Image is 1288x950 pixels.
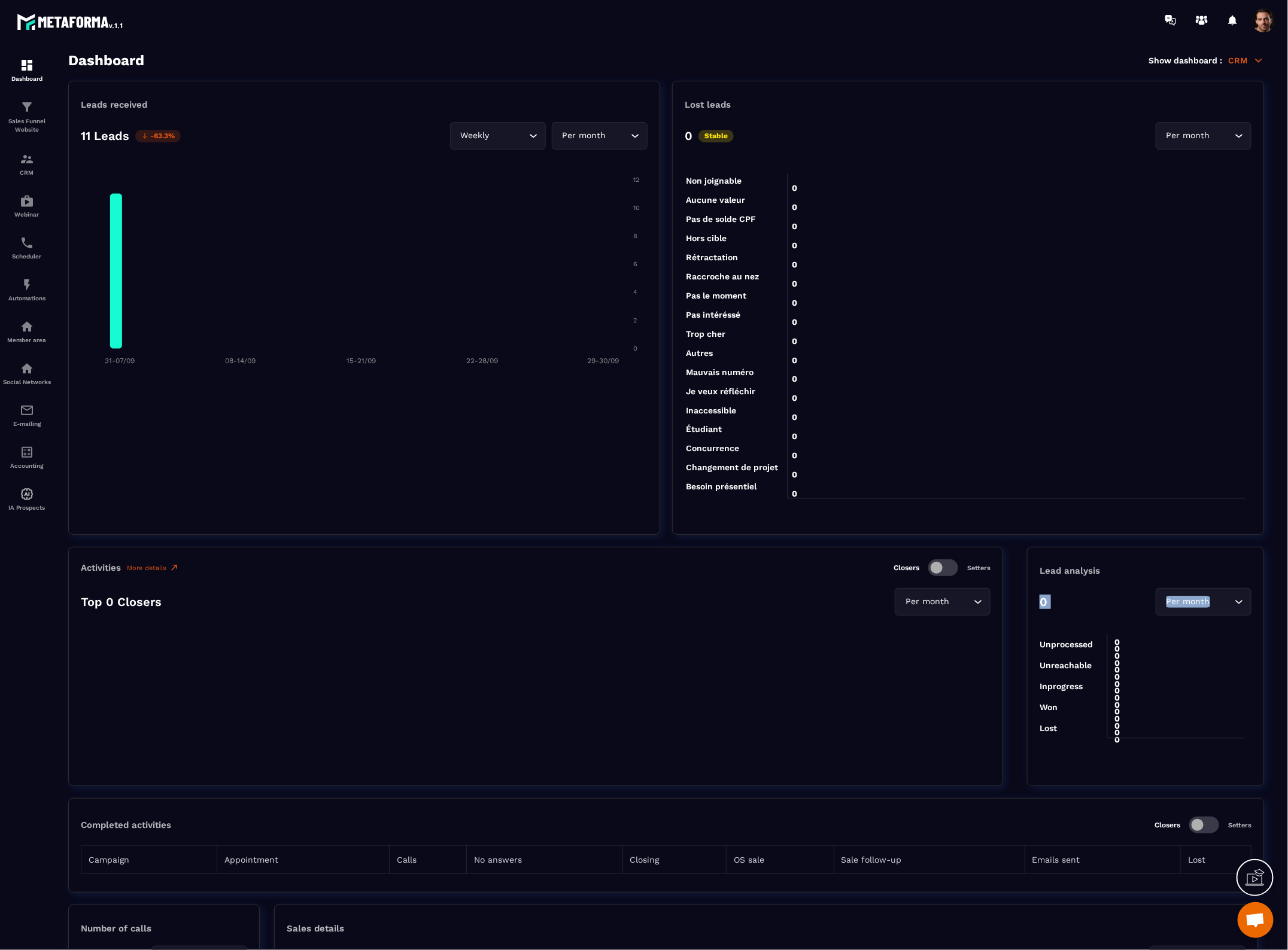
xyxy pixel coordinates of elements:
tspan: 12 [633,176,639,184]
tspan: Unprocessed [1040,640,1093,649]
div: Search for option [895,588,991,616]
a: accountantaccountantAccounting [3,436,51,478]
tspan: Pas intéréssé [686,310,741,319]
p: -63.3% [135,130,181,142]
a: formationformationSales Funnel Website [3,91,51,143]
p: Stable [698,130,734,142]
a: automationsautomationsMember area [3,310,51,352]
img: formation [20,152,34,166]
tspan: Trop cher [686,329,726,339]
img: automations [20,487,34,501]
th: OS sale [727,846,834,874]
tspan: Lost [1040,723,1058,733]
tspan: Inaccessible [686,406,737,415]
tspan: Raccroche au nez [686,272,760,281]
span: Per month [903,595,952,608]
p: Lost leads [685,99,731,110]
tspan: 4 [633,288,637,296]
tspan: 31-07/09 [105,357,135,365]
a: formationformationDashboard [3,49,51,91]
p: CRM [3,169,51,176]
p: 0 [685,129,692,143]
tspan: Concurrence [686,444,740,453]
tspan: 0 [633,345,637,352]
span: Weekly [458,129,492,142]
tspan: Unreachable [1040,660,1092,670]
th: Campaign [81,846,217,874]
input: Search for option [609,129,628,142]
a: formationformationCRM [3,143,51,185]
p: Top 0 Closers [81,595,162,609]
tspan: Hors cible [686,233,727,243]
h3: Dashboard [68,52,144,69]
img: automations [20,319,34,334]
th: Appointment [217,846,389,874]
p: 0 [1040,595,1047,609]
p: Sales Funnel Website [3,117,51,134]
p: Leads received [81,99,147,110]
tspan: Autres [686,348,713,358]
img: automations [20,278,34,292]
p: Activities [81,562,121,573]
p: Closers [1155,821,1180,829]
img: formation [20,100,34,114]
p: Webinar [3,211,51,218]
img: formation [20,58,34,72]
p: Sales details [287,923,344,934]
p: Number of calls [81,923,151,934]
div: Mở cuộc trò chuyện [1238,902,1274,938]
img: logo [17,11,124,32]
tspan: Étudiant [686,425,722,434]
th: Sale follow-up [834,846,1025,874]
a: More details [127,563,179,573]
a: automationsautomationsWebinar [3,185,51,227]
span: Per month [560,129,609,142]
tspan: 6 [633,260,637,268]
tspan: Je veux réfléchir [686,386,756,396]
p: Setters [1228,821,1251,829]
img: email [20,403,34,418]
input: Search for option [1213,129,1232,142]
p: 11 Leads [81,129,129,143]
input: Search for option [952,595,971,608]
span: Per month [1164,595,1213,608]
tspan: Rétractation [686,252,739,262]
tspan: Besoin présentiel [686,482,758,492]
p: Show dashboard : [1149,56,1222,65]
p: Dashboard [3,75,51,82]
tspan: 29-30/09 [588,357,619,365]
tspan: 22-28/09 [467,357,499,365]
div: Search for option [450,122,546,150]
p: Social Networks [3,379,51,385]
th: Lost [1181,846,1251,874]
tspan: Mauvais numéro [686,367,754,377]
th: Closing [622,846,727,874]
tspan: 2 [633,316,637,324]
a: emailemailE-mailing [3,394,51,436]
tspan: 10 [633,204,640,212]
a: schedulerschedulerScheduler [3,227,51,269]
tspan: Aucune valeur [686,195,746,205]
tspan: 8 [633,232,637,240]
img: automations [20,194,34,208]
p: Accounting [3,462,51,469]
tspan: 15-21/09 [347,357,376,365]
a: social-networksocial-networkSocial Networks [3,352,51,394]
p: Completed activities [81,820,171,830]
tspan: Inprogress [1040,681,1083,692]
img: social-network [20,361,34,376]
div: Search for option [1156,588,1251,616]
tspan: Changement de projet [686,463,779,473]
span: Per month [1164,129,1213,142]
tspan: Pas le moment [686,291,747,300]
img: scheduler [20,236,34,250]
th: No answers [467,846,622,874]
a: automationsautomationsAutomations [3,269,51,310]
tspan: Pas de solde CPF [686,214,757,224]
p: E-mailing [3,421,51,427]
p: Scheduler [3,253,51,260]
tspan: Won [1040,702,1058,712]
p: Lead analysis [1040,565,1251,576]
p: Automations [3,295,51,302]
p: CRM [1228,55,1264,66]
